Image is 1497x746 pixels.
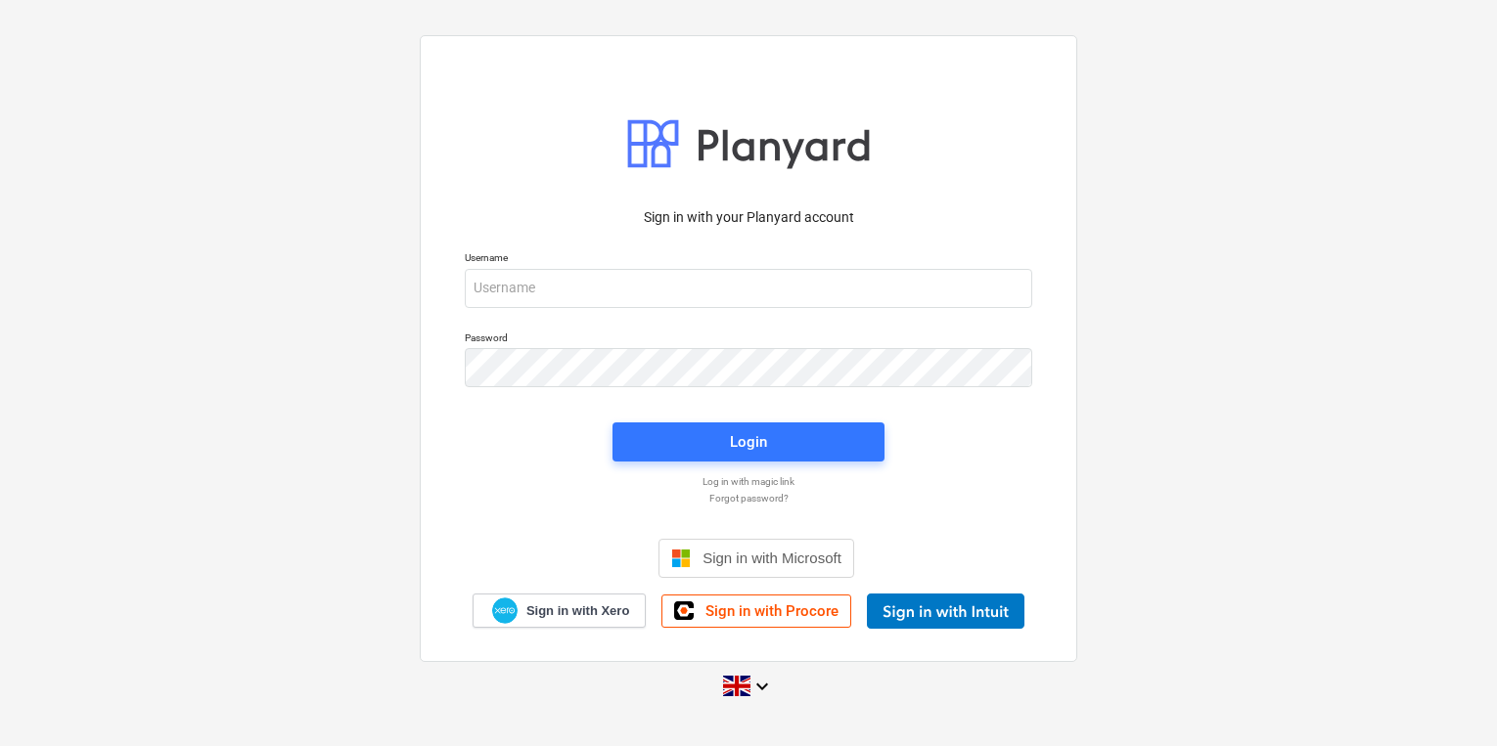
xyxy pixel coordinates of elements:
a: Sign in with Procore [661,594,851,628]
p: Password [465,331,1032,348]
span: Sign in with Procore [705,602,839,620]
p: Sign in with your Planyard account [465,207,1032,228]
span: Sign in with Xero [526,602,629,620]
span: Sign in with Microsoft [703,549,841,566]
img: Xero logo [492,597,518,624]
button: Login [612,422,885,461]
a: Log in with magic link [455,475,1042,488]
input: Username [465,269,1032,308]
div: Login [730,429,767,455]
p: Username [465,251,1032,268]
a: Sign in with Xero [473,593,647,628]
img: Microsoft logo [671,549,691,568]
i: keyboard_arrow_down [750,675,774,698]
a: Forgot password? [455,492,1042,505]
